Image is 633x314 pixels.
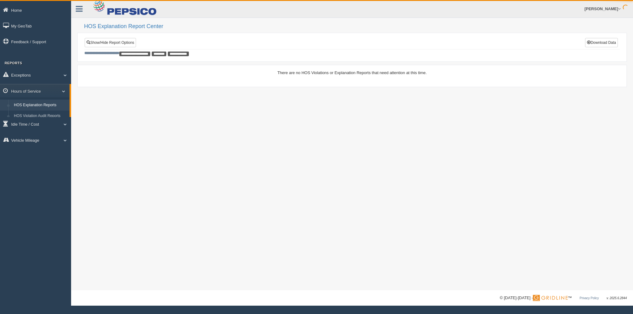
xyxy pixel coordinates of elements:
[11,111,70,122] a: HOS Violation Audit Reports
[533,295,568,301] img: Gridline
[11,100,70,111] a: HOS Explanation Reports
[585,38,618,47] button: Download Data
[500,295,627,301] div: © [DATE]-[DATE] - ™
[84,23,627,30] h2: HOS Explanation Report Center
[580,296,599,300] a: Privacy Policy
[84,70,620,76] div: There are no HOS Violations or Explanation Reports that need attention at this time.
[607,296,627,300] span: v. 2025.6.2844
[85,38,136,47] a: Show/Hide Report Options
